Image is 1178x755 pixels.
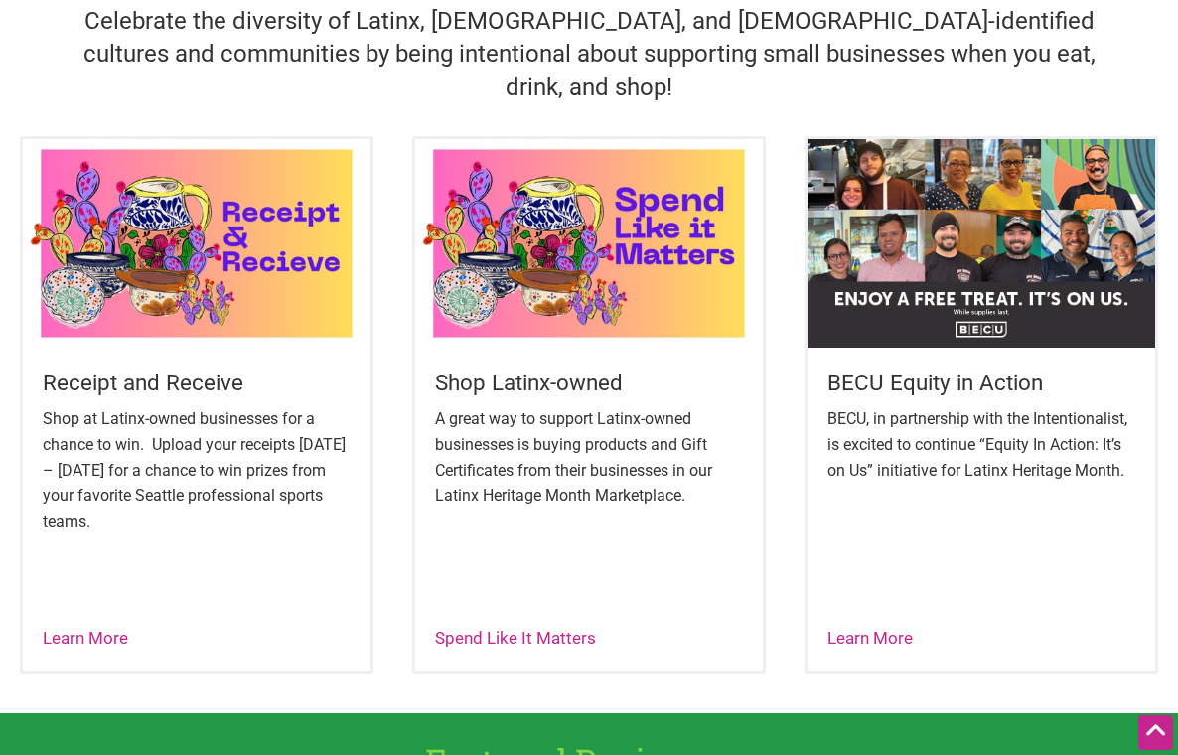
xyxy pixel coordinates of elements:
[435,368,743,398] h5: Shop Latinx-owned
[827,628,913,648] a: Learn More
[59,5,1118,105] h4: Celebrate the diversity of Latinx, [DEMOGRAPHIC_DATA], and [DEMOGRAPHIC_DATA]-identified cultures...
[827,368,1135,398] h5: BECU Equity in Action
[23,139,370,348] img: Latinx / Hispanic Heritage Month
[43,628,128,648] a: Learn More
[415,139,763,348] img: Latinx / Hispanic Heritage Month
[435,406,743,508] p: A great way to support Latinx-owned businesses is buying products and Gift Certificates from thei...
[808,139,1155,348] img: Equity in Action - Latinx Heritage Month
[1138,715,1173,750] div: Scroll Back to Top
[827,406,1135,483] p: BECU, in partnership with the Intentionalist, is excited to continue “Equity In Action: It’s on U...
[435,628,596,648] a: Spend Like It Matters
[43,406,351,533] p: Shop at Latinx-owned businesses for a chance to win. Upload your receipts [DATE] – [DATE] for a c...
[43,368,351,398] h5: Receipt and Receive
